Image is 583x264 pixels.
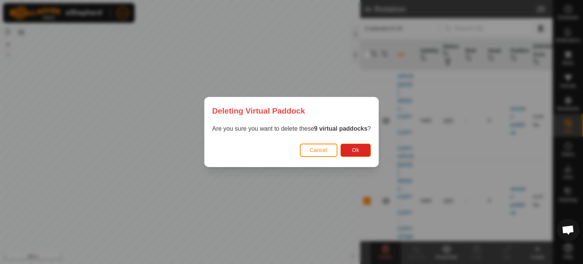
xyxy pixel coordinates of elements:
button: Cancel [300,144,337,157]
span: Ok [352,147,359,153]
strong: 9 virtual paddocks [314,125,368,132]
button: Ok [340,144,371,157]
span: Cancel [310,147,328,153]
span: Are you sure you want to delete these ? [212,125,371,132]
span: Deleting Virtual Paddock [212,105,305,117]
div: Open chat [557,218,580,241]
